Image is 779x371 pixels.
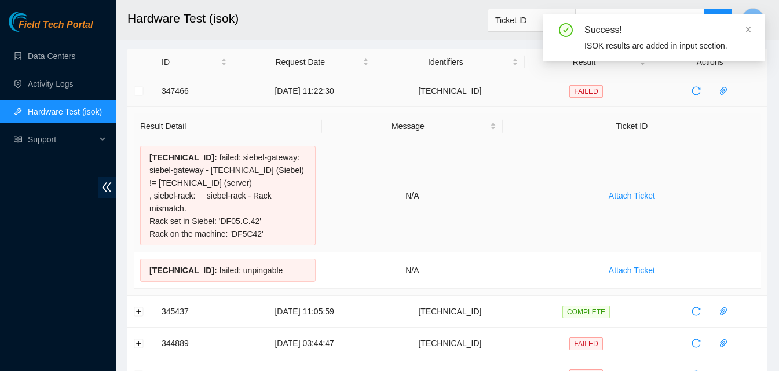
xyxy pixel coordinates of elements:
[134,113,322,139] th: Result Detail
[609,189,655,202] span: Attach Ticket
[584,39,751,52] div: ISOK results are added in input section.
[704,9,732,32] button: search
[155,328,233,359] td: 344889
[98,177,116,198] span: double-left
[375,328,525,359] td: [TECHNICAL_ID]
[9,12,58,32] img: Akamai Technologies
[149,153,217,162] span: [TECHNICAL_ID] :
[28,107,102,116] a: Hardware Test (isok)
[715,339,732,348] span: paper-clip
[14,135,22,144] span: read
[751,13,755,27] span: J
[322,139,503,252] td: N/A
[715,307,732,316] span: paper-clip
[140,146,316,245] div: failed: siebel-gateway: siebel-gateway - [TECHNICAL_ID] (Siebel) != [TECHNICAL_ID] (server) , sie...
[569,85,602,98] span: FAILED
[569,337,602,350] span: FAILED
[233,296,375,328] td: [DATE] 11:05:59
[609,264,655,277] span: Attach Ticket
[149,266,217,275] span: [TECHNICAL_ID] :
[28,52,75,61] a: Data Centers
[503,113,761,139] th: Ticket ID
[19,20,93,31] span: Field Tech Portal
[233,75,375,107] td: [DATE] 11:22:30
[134,339,144,348] button: Expand row
[155,75,233,107] td: 347466
[599,186,664,205] button: Attach Ticket
[495,12,568,29] span: Ticket ID
[28,128,96,151] span: Support
[714,302,733,321] button: paper-clip
[559,23,573,37] span: check-circle
[714,334,733,352] button: paper-clip
[687,339,705,348] span: reload
[741,8,765,31] button: J
[322,252,503,289] td: N/A
[714,82,733,100] button: paper-clip
[155,296,233,328] td: 345437
[687,302,705,321] button: reload
[575,9,705,32] input: Enter text here...
[9,21,93,36] a: Akamai TechnologiesField Tech Portal
[599,261,664,280] button: Attach Ticket
[375,75,525,107] td: [TECHNICAL_ID]
[687,307,705,316] span: reload
[687,86,705,95] span: reload
[715,86,732,95] span: paper-clip
[28,79,74,89] a: Activity Logs
[687,334,705,352] button: reload
[134,307,144,316] button: Expand row
[134,86,144,95] button: Collapse row
[562,306,610,318] span: COMPLETE
[687,82,705,100] button: reload
[233,328,375,359] td: [DATE] 03:44:47
[140,259,316,282] div: failed: unpingable
[584,23,751,37] div: Success!
[375,296,525,328] td: [TECHNICAL_ID]
[744,25,752,34] span: close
